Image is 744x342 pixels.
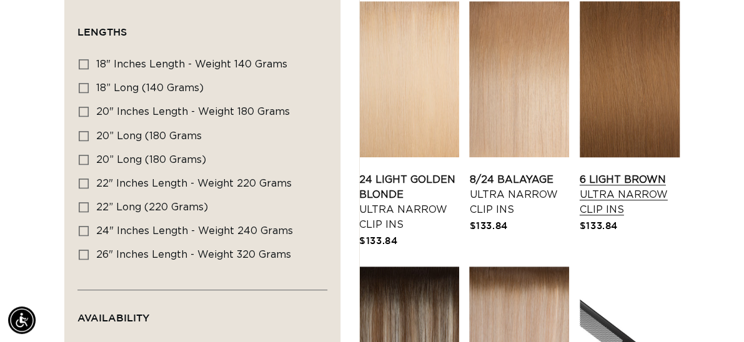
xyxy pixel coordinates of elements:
div: Accessibility Menu [8,306,36,334]
a: 8/24 Balayage Ultra Narrow Clip Ins [469,172,569,217]
span: 22” Long (220 grams) [96,202,208,212]
span: 18" Inches length - Weight 140 grams [96,59,287,69]
a: 6 Light Brown Ultra Narrow Clip Ins [580,172,680,217]
span: 20” Long (180 grams) [96,155,206,165]
iframe: Chat Widget [568,207,744,342]
span: 24" Inches length - Weight 240 grams [96,226,293,236]
span: 18” Long (140 grams) [96,83,204,93]
summary: Availability (0 selected) [77,290,327,335]
summary: Lengths (0 selected) [77,4,327,49]
span: 20” Long (180 grams [96,131,202,141]
a: 24 Light Golden Blonde Ultra Narrow Clip Ins [359,172,459,232]
span: 22" Inches length - Weight 220 grams [96,178,292,188]
span: Availability [77,312,149,323]
span: Lengths [77,26,127,37]
span: 26" Inches length - Weight 320 grams [96,250,291,260]
span: 20" Inches length - Weight 180 grams [96,107,290,117]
